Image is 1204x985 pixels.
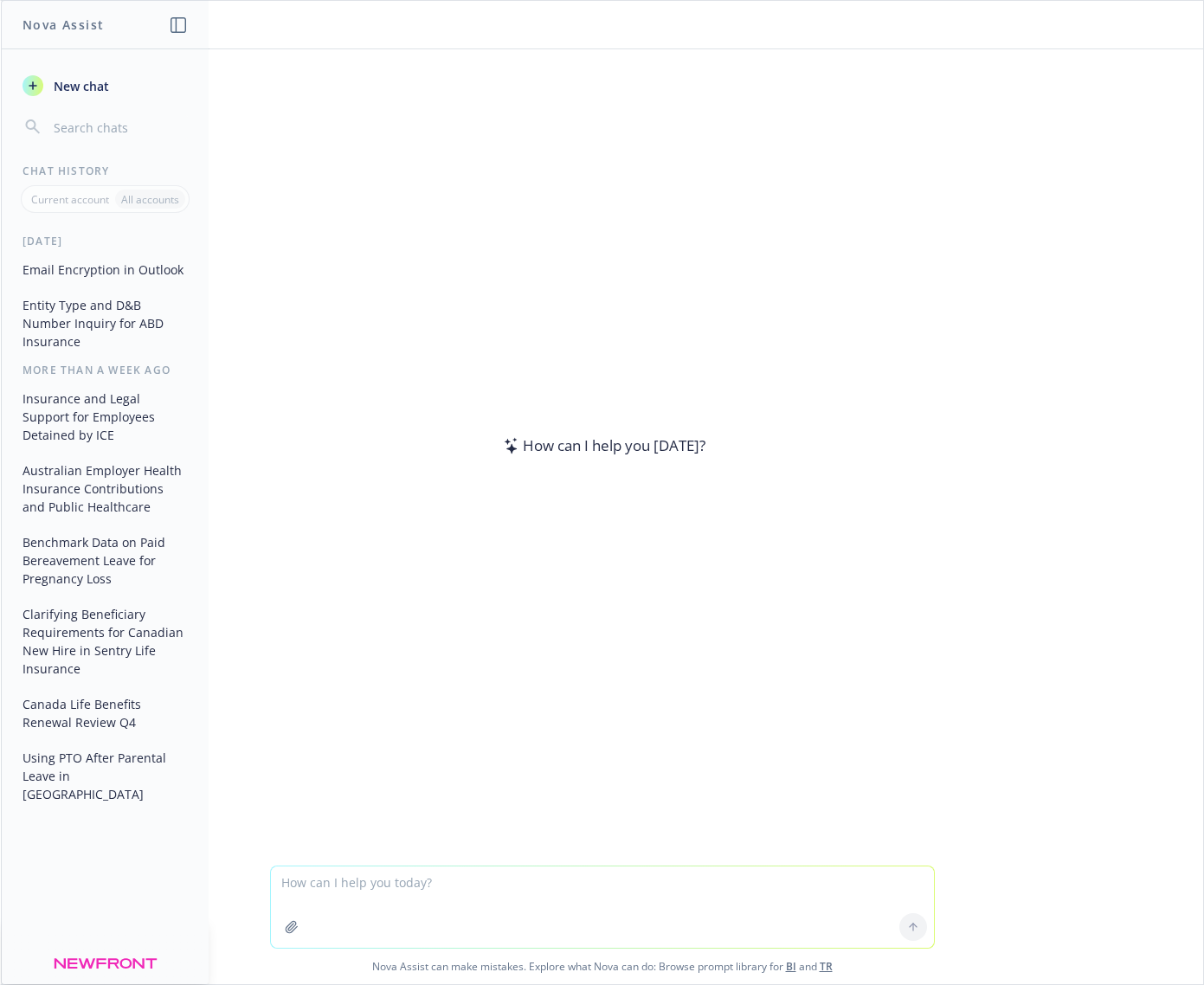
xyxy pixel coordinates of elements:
span: New chat [50,77,109,95]
div: [DATE] [2,234,209,248]
button: Clarifying Beneficiary Requirements for Canadian New Hire in Sentry Life Insurance [16,600,195,683]
input: Search chats [50,115,188,139]
p: All accounts [121,192,179,207]
button: Benchmark Data on Paid Bereavement Leave for Pregnancy Loss [16,528,195,593]
button: Canada Life Benefits Renewal Review Q4 [16,690,195,737]
button: New chat [16,70,195,101]
span: Nova Assist can make mistakes. Explore what Nova can do: Browse prompt library for and [8,949,1196,984]
button: Entity Type and D&B Number Inquiry for ABD Insurance [16,291,195,356]
button: Email Encryption in Outlook [16,255,195,284]
p: Current account [31,192,109,207]
div: How can I help you [DATE]? [499,435,705,457]
div: More than a week ago [2,363,209,377]
div: Chat History [2,164,209,178]
button: Insurance and Legal Support for Employees Detained by ICE [16,384,195,449]
a: BI [786,959,796,974]
button: Using PTO After Parental Leave in [GEOGRAPHIC_DATA] [16,744,195,808]
button: Australian Employer Health Insurance Contributions and Public Healthcare [16,456,195,521]
a: TR [820,959,833,974]
h1: Nova Assist [23,16,104,34]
